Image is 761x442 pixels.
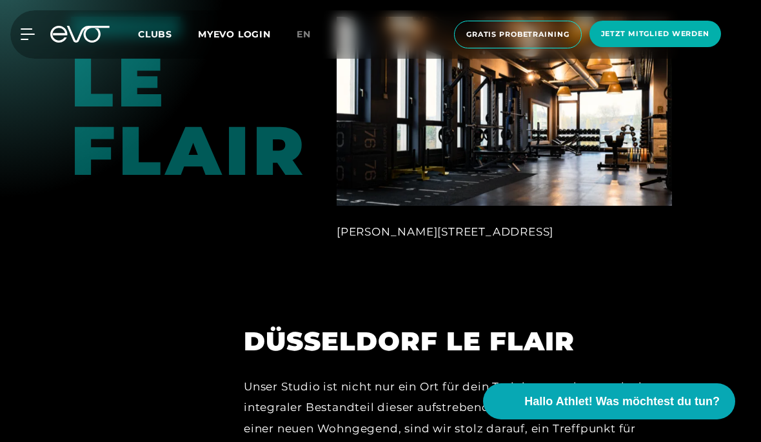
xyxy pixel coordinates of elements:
[138,28,172,40] span: Clubs
[337,17,672,206] img: Düsseldorf Le Flair
[337,221,672,242] div: [PERSON_NAME][STREET_ADDRESS]
[483,383,735,419] button: Hallo Athlet! Was möchtest du tun?
[450,21,586,48] a: Gratis Probetraining
[601,28,709,39] span: Jetzt Mitglied werden
[586,21,725,48] a: Jetzt Mitglied werden
[297,28,311,40] span: en
[71,17,153,185] div: Le Flair
[297,27,326,42] a: en
[244,326,672,357] h2: Düsseldorf Le Flair
[198,28,271,40] a: MYEVO LOGIN
[466,29,569,40] span: Gratis Probetraining
[524,393,720,410] span: Hallo Athlet! Was möchtest du tun?
[138,28,198,40] a: Clubs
